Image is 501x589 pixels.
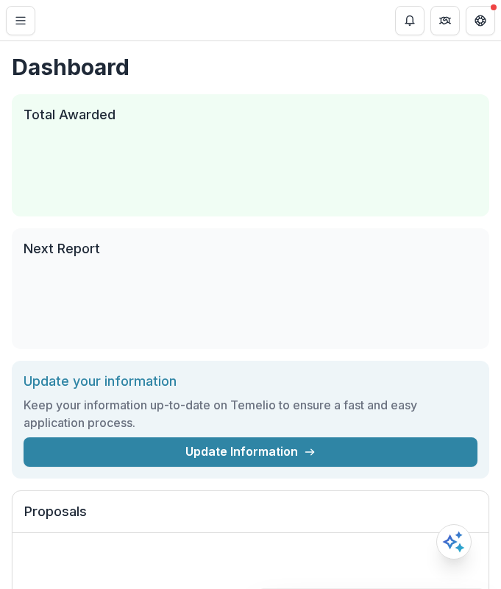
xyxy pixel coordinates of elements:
[24,503,477,532] h2: Proposals
[12,53,489,82] h1: Dashboard
[24,437,477,467] a: Update Information
[24,396,477,431] h3: Keep your information up-to-date on Temelio to ensure a fast and easy application process.
[430,6,460,35] button: Partners
[6,6,35,35] button: Toggle Menu
[24,240,477,258] h2: Next Report
[466,6,495,35] button: Get Help
[24,373,477,390] h2: Update your information
[436,524,472,560] button: Open AI Assistant
[395,6,424,35] button: Notifications
[24,106,477,124] h2: Total Awarded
